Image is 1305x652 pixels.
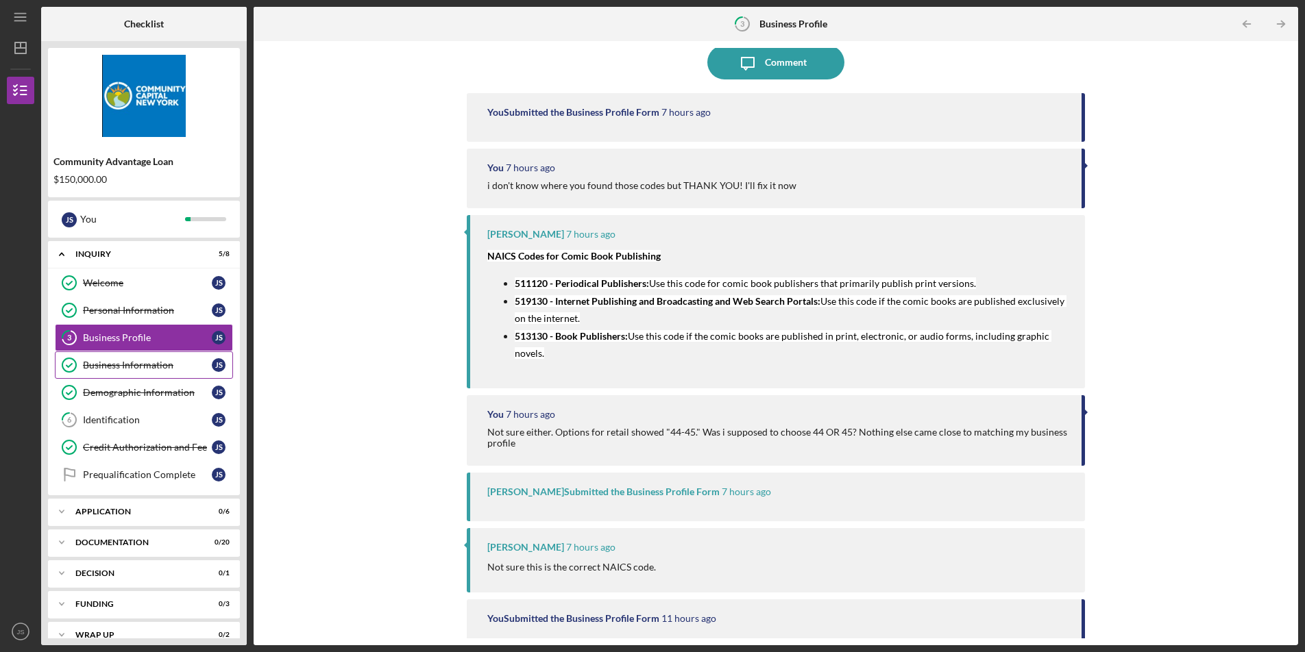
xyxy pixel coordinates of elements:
time: 2025-09-23 18:15 [722,486,771,497]
div: Application [75,507,195,516]
mark: Use this code for comic book publishers that primarily publish print versions. [649,277,976,289]
div: J S [212,276,225,290]
div: Credit Authorization and Fee [83,442,212,453]
mark: Use this code if the comic books are published in print, electronic, or audio forms, including gr... [515,330,1051,360]
tspan: 3 [740,19,744,28]
mark: 513130 - Book Publishers: [515,330,628,342]
a: 6IdentificationJS [55,406,233,434]
time: 2025-09-23 18:14 [566,542,615,553]
div: Not sure either. Options for retail showed "44-45." Was i supposed to choose 44 OR 45? Nothing el... [487,427,1068,449]
div: $150,000.00 [53,174,234,185]
time: 2025-09-23 18:22 [661,107,711,118]
div: J S [212,468,225,481]
time: 2025-09-23 18:22 [506,162,555,173]
div: J S [212,440,225,454]
div: J S [212,331,225,344]
div: 0 / 6 [205,507,230,516]
div: J S [212,358,225,372]
div: 5 / 8 [205,250,230,258]
time: 2025-09-23 18:20 [566,229,615,240]
div: Documentation [75,538,195,547]
tspan: 6 [67,416,72,425]
div: Comment [765,45,807,79]
div: J S [212,386,225,399]
div: You [487,409,504,420]
div: Identification [83,414,212,425]
div: J S [62,212,77,227]
div: J S [212,413,225,427]
a: 3Business ProfileJS [55,324,233,351]
mark: NAICS Codes for Comic Book Publishing [487,250,661,262]
div: Personal Information [83,305,212,316]
a: Business InformationJS [55,351,233,379]
div: [PERSON_NAME] [487,542,564,553]
time: 2025-09-23 14:02 [661,613,716,624]
div: 0 / 1 [205,569,230,577]
div: 0 / 3 [205,600,230,608]
img: Product logo [48,55,240,137]
b: Checklist [124,18,164,29]
div: You Submitted the Business Profile Form [487,107,659,118]
div: [PERSON_NAME] [487,229,564,240]
a: WelcomeJS [55,269,233,297]
div: Funding [75,600,195,608]
div: Community Advantage Loan [53,156,234,167]
div: i don't know where you found those codes but THANK YOU! I'll fix it now [487,180,796,191]
div: 0 / 20 [205,538,230,547]
time: 2025-09-23 18:17 [506,409,555,420]
div: Demographic Information [83,387,212,398]
div: Wrap up [75,631,195,639]
div: J S [212,303,225,317]
div: Welcome [83,277,212,288]
div: You [487,162,504,173]
p: Not sure this is the correct NAICS code. [487,560,656,575]
div: Prequalification Complete [83,469,212,480]
div: You Submitted the Business Profile Form [487,613,659,624]
button: Comment [707,45,844,79]
a: Personal InformationJS [55,297,233,324]
div: Inquiry [75,250,195,258]
a: Prequalification CompleteJS [55,461,233,488]
a: Demographic InformationJS [55,379,233,406]
div: [PERSON_NAME] Submitted the Business Profile Form [487,486,720,497]
mark: 519130 - Internet Publishing and Broadcasting and Web Search Portals: [515,295,820,307]
div: 0 / 2 [205,631,230,639]
b: Business Profile [759,18,827,29]
mark: 511120 - Periodical Publishers: [515,277,649,289]
text: JS [16,628,24,636]
div: Business Profile [83,332,212,343]
div: Decision [75,569,195,577]
div: Business Information [83,360,212,371]
tspan: 3 [67,334,71,342]
a: Credit Authorization and FeeJS [55,434,233,461]
button: JS [7,618,34,645]
div: You [80,208,185,231]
